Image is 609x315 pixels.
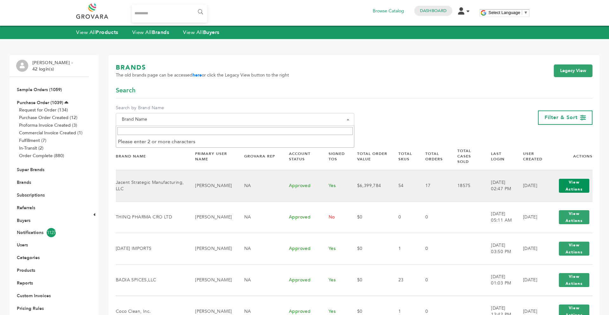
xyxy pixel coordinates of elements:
td: [PERSON_NAME] [187,170,236,201]
td: [DATE] [515,201,548,233]
td: [DATE] [515,264,548,296]
span: Brand Name [119,115,351,124]
td: Yes [321,170,349,201]
span: ▼ [524,10,528,15]
button: View Actions [559,242,589,256]
th: Signed TOS [321,143,349,170]
li: [PERSON_NAME] - 42 login(s) [32,60,74,72]
td: NA [236,201,281,233]
td: NA [236,170,281,201]
a: Purchase Order (1039) [17,100,63,106]
td: 0 [417,233,449,264]
td: Yes [321,264,349,296]
td: $6,399,784 [349,170,390,201]
td: Yes [321,233,349,264]
span: Brand Name [116,113,354,126]
td: [DATE] [515,170,548,201]
td: 0 [417,201,449,233]
strong: Products [96,29,118,36]
td: 54 [390,170,417,201]
a: Order Complete (880) [19,153,64,159]
a: Select Language​ [488,10,528,15]
a: Legacy View [554,64,593,77]
td: 1 [390,233,417,264]
a: View AllProducts [76,29,118,36]
td: [PERSON_NAME] [187,264,236,296]
td: NA [236,233,281,264]
td: NA [236,264,281,296]
input: Search... [132,5,207,23]
a: Categories [17,255,40,261]
button: View Actions [559,179,589,193]
a: Notifications1127 [17,228,82,237]
a: Brands [17,179,31,185]
span: Filter & Sort [545,114,578,121]
a: Super Brands [17,167,44,173]
th: Actions [548,143,593,170]
th: Grovara Rep [236,143,281,170]
button: View Actions [559,210,589,224]
td: [DATE] 05:11 AM [483,201,515,233]
th: Total Order Value [349,143,390,170]
th: Total Orders [417,143,449,170]
a: View AllBuyers [183,29,219,36]
td: [PERSON_NAME] [187,233,236,264]
input: Search [117,127,353,135]
button: View Actions [559,273,589,287]
td: Approved [281,264,321,296]
td: $0 [349,201,390,233]
a: Buyers [17,218,30,224]
th: Total SKUs [390,143,417,170]
img: profile.png [16,60,28,72]
th: Total Cases Sold [449,143,483,170]
td: [DATE] [515,233,548,264]
td: Approved [281,201,321,233]
a: Custom Invoices [17,293,51,299]
span: Select Language [488,10,520,15]
span: 1127 [47,228,56,237]
a: Reports [17,280,33,286]
td: 17 [417,170,449,201]
a: Users [17,242,28,248]
td: 23 [390,264,417,296]
h1: BRANDS [116,63,289,72]
td: 0 [417,264,449,296]
td: No [321,201,349,233]
strong: Brands [152,29,169,36]
td: $0 [349,233,390,264]
a: Commercial Invoice Created (1) [19,130,82,136]
th: Primary User Name [187,143,236,170]
a: Subscriptions [17,192,45,198]
a: Sample Orders (1059) [17,87,62,93]
td: Jacent Strategic Manufacturing, LLC [116,170,187,201]
li: Please enter 2 or more characters [116,136,354,147]
a: here [193,72,202,78]
td: 0 [390,201,417,233]
td: [DATE] 02:47 PM [483,170,515,201]
strong: Buyers [203,29,219,36]
th: Account Status [281,143,321,170]
span: The old brands page can be accessed or click the Legacy View button to the right [116,72,289,78]
label: Search by Brand Name [116,105,354,111]
a: Browse Catalog [373,8,404,15]
td: [PERSON_NAME] [187,201,236,233]
td: THINQ PHARMA CRO LTD [116,201,187,233]
td: [DATE] IMPORTS [116,233,187,264]
a: In-Transit (2) [19,145,43,151]
a: Referrals [17,205,35,211]
a: View AllBrands [132,29,169,36]
a: Pricing Rules [17,305,44,312]
td: BADIA SPICES,LLC [116,264,187,296]
th: Last Login [483,143,515,170]
td: 18575 [449,170,483,201]
td: [DATE] 03:50 PM [483,233,515,264]
td: [DATE] 01:03 PM [483,264,515,296]
th: User Created [515,143,548,170]
th: Brand Name [116,143,187,170]
span: Search [116,86,135,95]
a: Request for Order (134) [19,107,68,113]
a: Purchase Order Created (12) [19,115,77,121]
td: Approved [281,233,321,264]
td: Approved [281,170,321,201]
